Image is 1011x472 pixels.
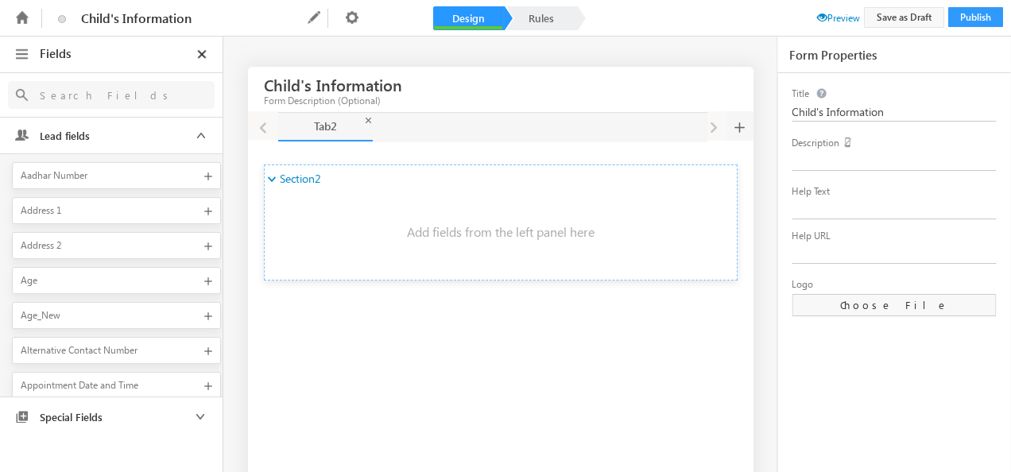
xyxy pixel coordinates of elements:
div: Aadhar Number [21,168,197,183]
li: Click to Edit [48,3,284,33]
button: Save as Draft [864,7,944,28]
button: Publish [948,7,1003,27]
div: Appointment Date and Time [21,378,197,393]
a: Tab2 [278,113,373,141]
li: Save [864,3,944,28]
li: Home [8,3,36,31]
span: Special Fields [32,410,151,424]
span: Child's Information [81,11,276,25]
div: Address 2 [21,238,197,253]
a: Design [433,6,503,30]
div: Help Text [792,184,996,199]
span: Section2 [280,172,320,186]
a: Rules [506,6,576,30]
li: Settings [334,2,378,37]
span: Lead fields [32,129,151,143]
input: Search Fields [32,85,192,105]
div: Title [792,87,996,101]
div: Form Properties [789,48,977,62]
a: Section2 [265,165,321,192]
div: Help URL [792,229,996,243]
div: Age_New [21,308,197,323]
li: Click to Edit [284,3,312,31]
i: Search Fields [13,86,31,104]
i: Toggle Panel [13,45,31,64]
span: Fields [32,37,79,69]
div: Alternative Contact Number [21,343,197,358]
h3: Child's Information [264,71,402,99]
div: Address 1 [21,203,197,218]
span: Click to Edit [56,11,276,25]
div: Description [792,135,996,150]
span: Settings [342,11,370,25]
li: Preview [817,3,860,21]
div: Age [21,273,197,288]
div: Form Description (Optional) [264,94,437,108]
li: Publish [948,3,1003,27]
div: Logo [792,277,996,292]
span: Home [12,9,32,22]
span: Click to Edit [288,9,308,22]
span: Preview [817,12,860,24]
